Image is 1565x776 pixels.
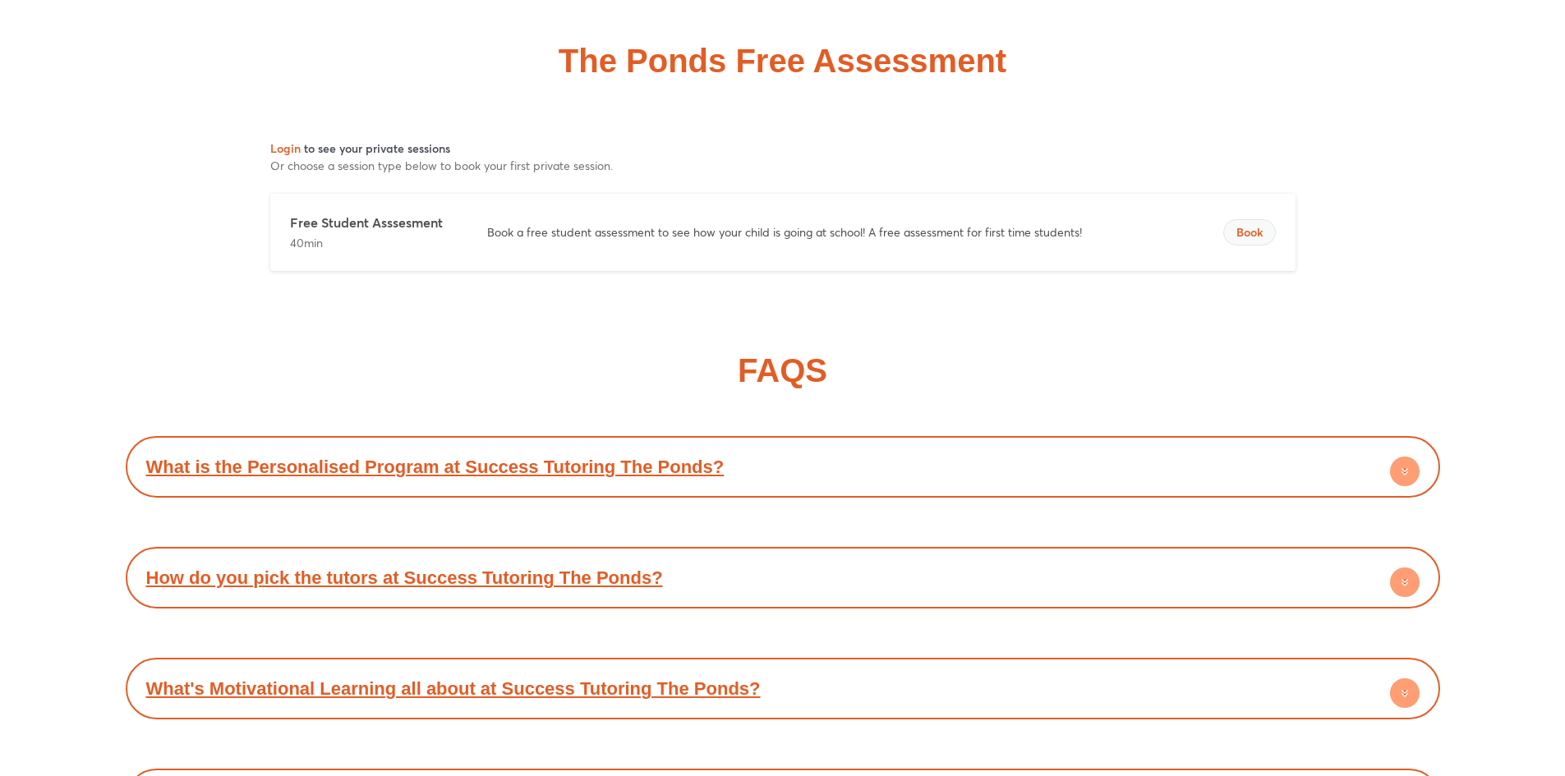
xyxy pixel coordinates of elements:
a: What's Motivational Learning all about at Success Tutoring The Ponds? [146,678,761,699]
h2: The Ponds Free Assessment [559,44,1006,77]
div: What is the Personalised Program at Success Tutoring The Ponds? [134,444,1432,489]
h2: FAQS [738,354,827,387]
a: What is the Personalised Program at Success Tutoring The Ponds? [146,457,725,477]
div: How do you pick the tutors at Success Tutoring The Ponds? [134,555,1432,600]
iframe: Chat Widget [1291,590,1565,776]
a: How do you pick the tutors at Success Tutoring The Ponds? [146,567,663,588]
div: What's Motivational Learning all about at Success Tutoring The Ponds? [134,666,1432,711]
